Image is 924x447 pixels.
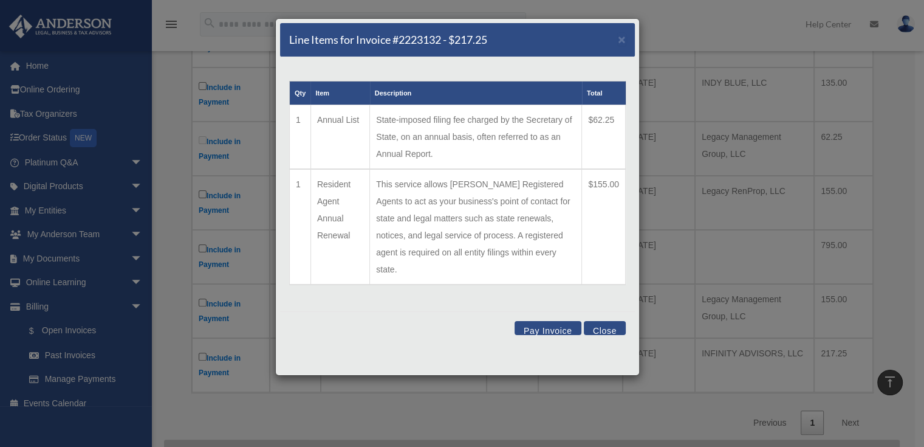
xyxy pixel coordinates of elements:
[582,81,626,105] th: Total
[310,81,369,105] th: Item
[370,169,582,285] td: This service allows [PERSON_NAME] Registered Agents to act as your business's point of contact fo...
[515,321,581,335] button: Pay Invoice
[618,33,626,46] button: Close
[582,105,626,170] td: $62.25
[290,105,311,170] td: 1
[370,81,582,105] th: Description
[290,169,311,285] td: 1
[584,321,626,335] button: Close
[290,81,311,105] th: Qty
[582,169,626,285] td: $155.00
[618,32,626,46] span: ×
[310,169,369,285] td: Resident Agent Annual Renewal
[310,105,369,170] td: Annual List
[370,105,582,170] td: State-imposed filing fee charged by the Secretary of State, on an annual basis, often referred to...
[289,32,487,47] h5: Line Items for Invoice #2223132 - $217.25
